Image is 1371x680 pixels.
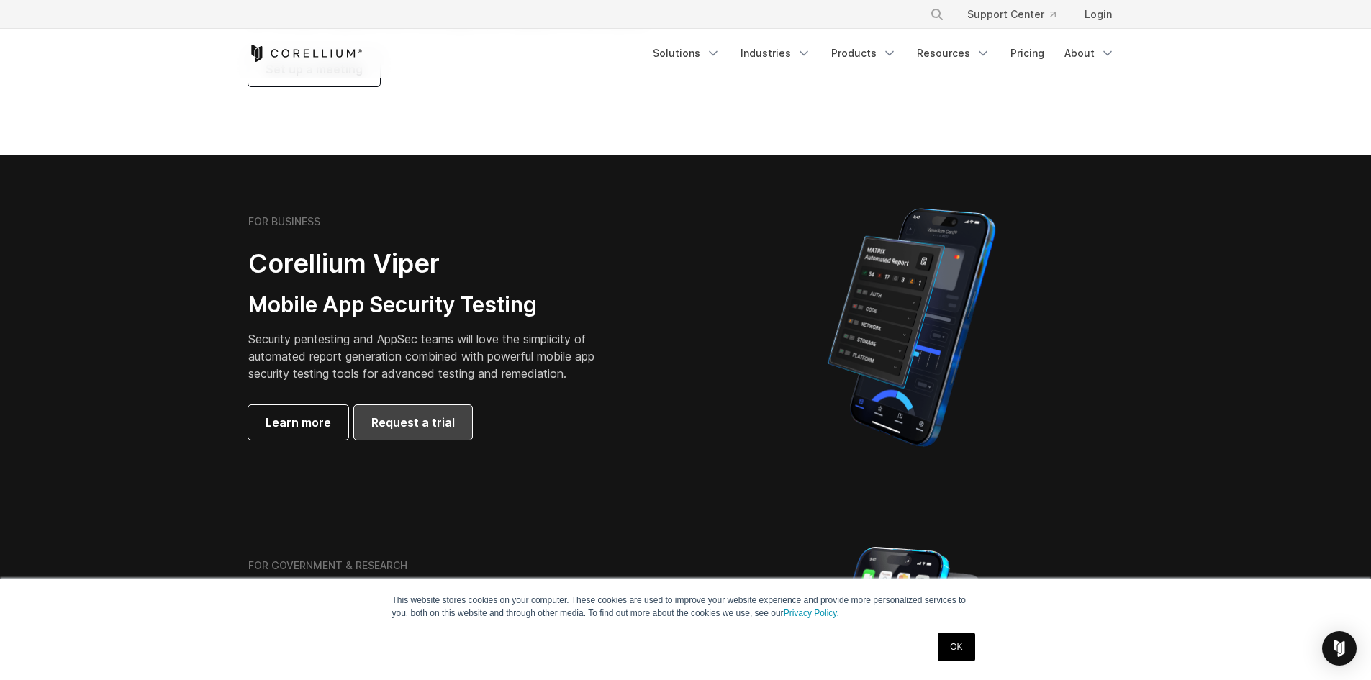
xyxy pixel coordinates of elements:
button: Search [924,1,950,27]
h3: Mobile App Security Testing [248,291,617,319]
a: Request a trial [354,405,472,440]
a: About [1056,40,1123,66]
img: Corellium MATRIX automated report on iPhone showing app vulnerability test results across securit... [803,201,1020,453]
a: Support Center [956,1,1067,27]
h2: Corellium Viper [248,248,617,280]
a: Privacy Policy. [784,608,839,618]
span: Request a trial [371,414,455,431]
a: Resources [908,40,999,66]
div: Open Intercom Messenger [1322,631,1357,666]
a: Corellium Home [248,45,363,62]
p: This website stores cookies on your computer. These cookies are used to improve your website expe... [392,594,979,620]
a: Solutions [644,40,729,66]
a: OK [938,633,974,661]
div: Navigation Menu [913,1,1123,27]
a: Industries [732,40,820,66]
p: Security pentesting and AppSec teams will love the simplicity of automated report generation comb... [248,330,617,382]
div: Navigation Menu [644,40,1123,66]
a: Products [823,40,905,66]
span: Learn more [266,414,331,431]
h6: FOR BUSINESS [248,215,320,228]
h6: FOR GOVERNMENT & RESEARCH [248,559,407,572]
a: Pricing [1002,40,1053,66]
a: Login [1073,1,1123,27]
a: Learn more [248,405,348,440]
